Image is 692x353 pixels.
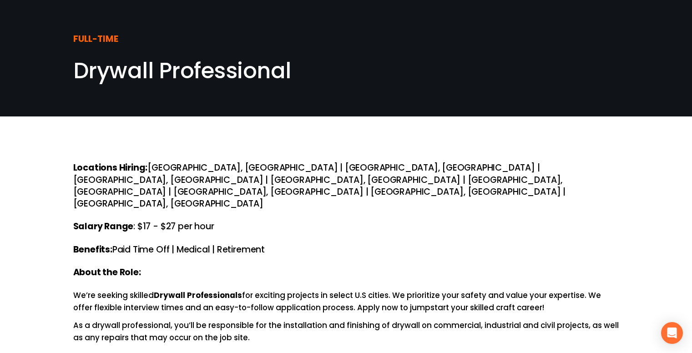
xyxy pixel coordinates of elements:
[73,244,619,256] h4: Paid Time Off | Medical | Retirement
[73,33,118,45] strong: FULL-TIME
[73,243,112,256] strong: Benefits:
[73,55,291,86] span: Drywall Professional
[73,162,619,210] h4: [GEOGRAPHIC_DATA], [GEOGRAPHIC_DATA] | [GEOGRAPHIC_DATA], [GEOGRAPHIC_DATA] | [GEOGRAPHIC_DATA], ...
[154,290,242,301] strong: Drywall Professionals
[73,161,148,174] strong: Locations Hiring:
[73,220,134,232] strong: Salary Range
[73,221,619,232] h4: : $17 - $27 per hour
[73,289,619,314] p: We’re seeking skilled for exciting projects in select U.S cities. We prioritize your safety and v...
[661,322,683,344] div: Open Intercom Messenger
[73,266,141,278] strong: About the Role:
[73,319,619,344] p: As a drywall professional, you’ll be responsible for the installation and finishing of drywall on...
